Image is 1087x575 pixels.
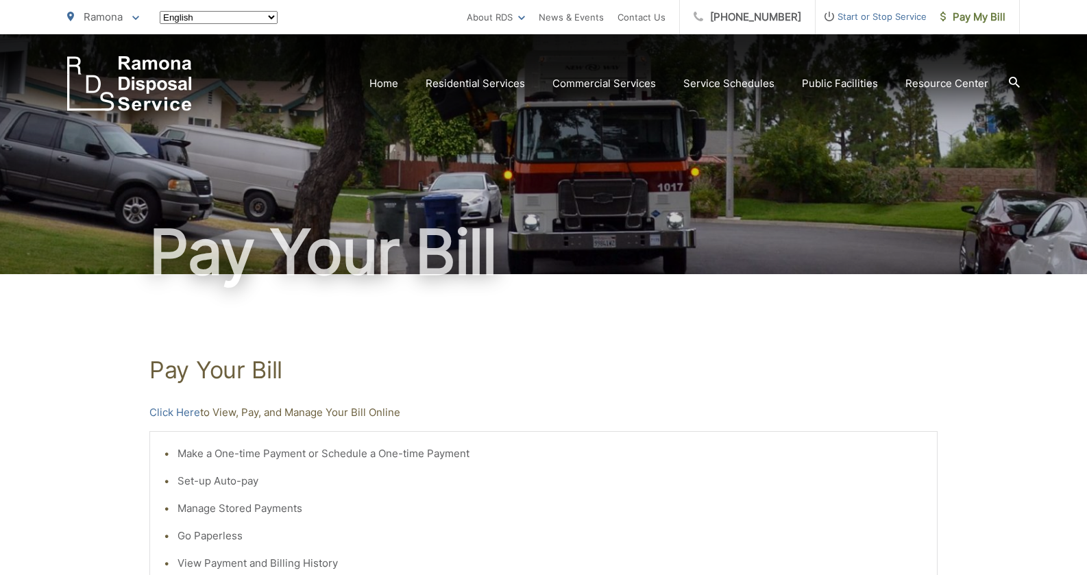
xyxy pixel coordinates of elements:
h1: Pay Your Bill [67,218,1020,286]
span: Pay My Bill [940,9,1005,25]
a: News & Events [539,9,604,25]
a: Commercial Services [552,75,656,92]
select: Select a language [160,11,278,24]
a: About RDS [467,9,525,25]
li: Set-up Auto-pay [178,473,923,489]
a: Public Facilities [802,75,878,92]
li: Make a One-time Payment or Schedule a One-time Payment [178,445,923,462]
h1: Pay Your Bill [149,356,938,384]
a: Residential Services [426,75,525,92]
li: Manage Stored Payments [178,500,923,517]
a: Click Here [149,404,200,421]
a: Service Schedules [683,75,774,92]
p: to View, Pay, and Manage Your Bill Online [149,404,938,421]
a: Resource Center [905,75,988,92]
a: EDCD logo. Return to the homepage. [67,56,192,111]
span: Ramona [84,10,123,23]
li: Go Paperless [178,528,923,544]
a: Home [369,75,398,92]
a: Contact Us [618,9,665,25]
li: View Payment and Billing History [178,555,923,572]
